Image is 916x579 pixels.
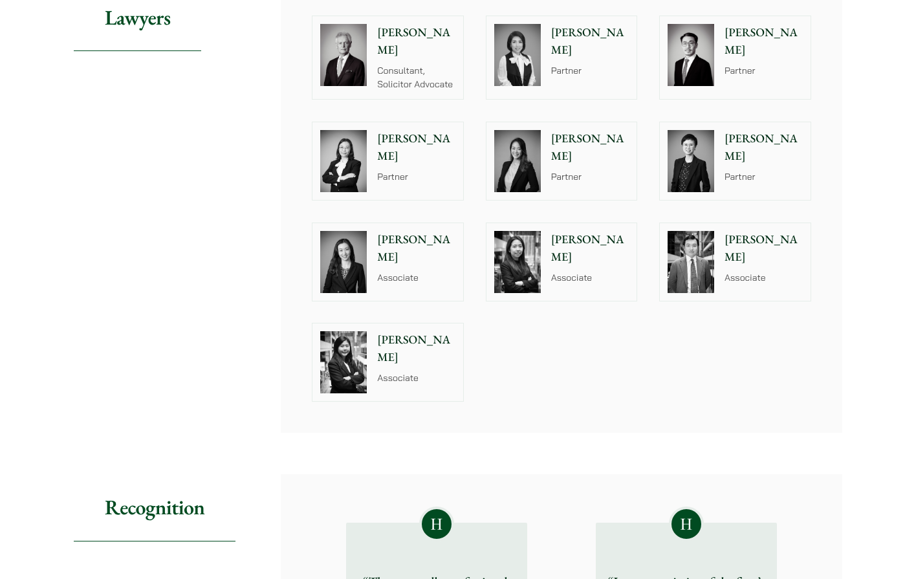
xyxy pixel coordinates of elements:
p: Partner [725,170,803,184]
p: [PERSON_NAME] [377,331,455,366]
p: [PERSON_NAME] [551,130,629,165]
p: Associate [377,271,455,285]
a: [PERSON_NAME] Partner [486,122,638,201]
p: [PERSON_NAME] [551,24,629,59]
a: [PERSON_NAME] Partner [312,122,464,201]
p: Partner [725,64,803,78]
p: [PERSON_NAME] [377,24,455,59]
p: [PERSON_NAME] [725,231,803,266]
p: Associate [725,271,803,285]
p: Partner [551,64,629,78]
a: [PERSON_NAME] Associate [312,323,464,402]
p: [PERSON_NAME] [725,24,803,59]
h2: Recognition [74,474,235,541]
p: [PERSON_NAME] [551,231,629,266]
a: [PERSON_NAME] Partner [659,16,811,100]
p: Consultant, Solicitor Advocate [377,64,455,91]
p: Partner [377,170,455,184]
p: [PERSON_NAME] [377,231,455,266]
a: [PERSON_NAME] Consultant, Solicitor Advocate [312,16,464,100]
p: [PERSON_NAME] [377,130,455,165]
p: Partner [551,170,629,184]
a: [PERSON_NAME] Partner [486,16,638,100]
p: [PERSON_NAME] [725,130,803,165]
p: Associate [551,271,629,285]
a: [PERSON_NAME] Associate [659,223,811,301]
a: [PERSON_NAME] Associate [312,223,464,301]
a: [PERSON_NAME] Associate [486,223,638,301]
p: Associate [377,371,455,385]
a: [PERSON_NAME] Partner [659,122,811,201]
